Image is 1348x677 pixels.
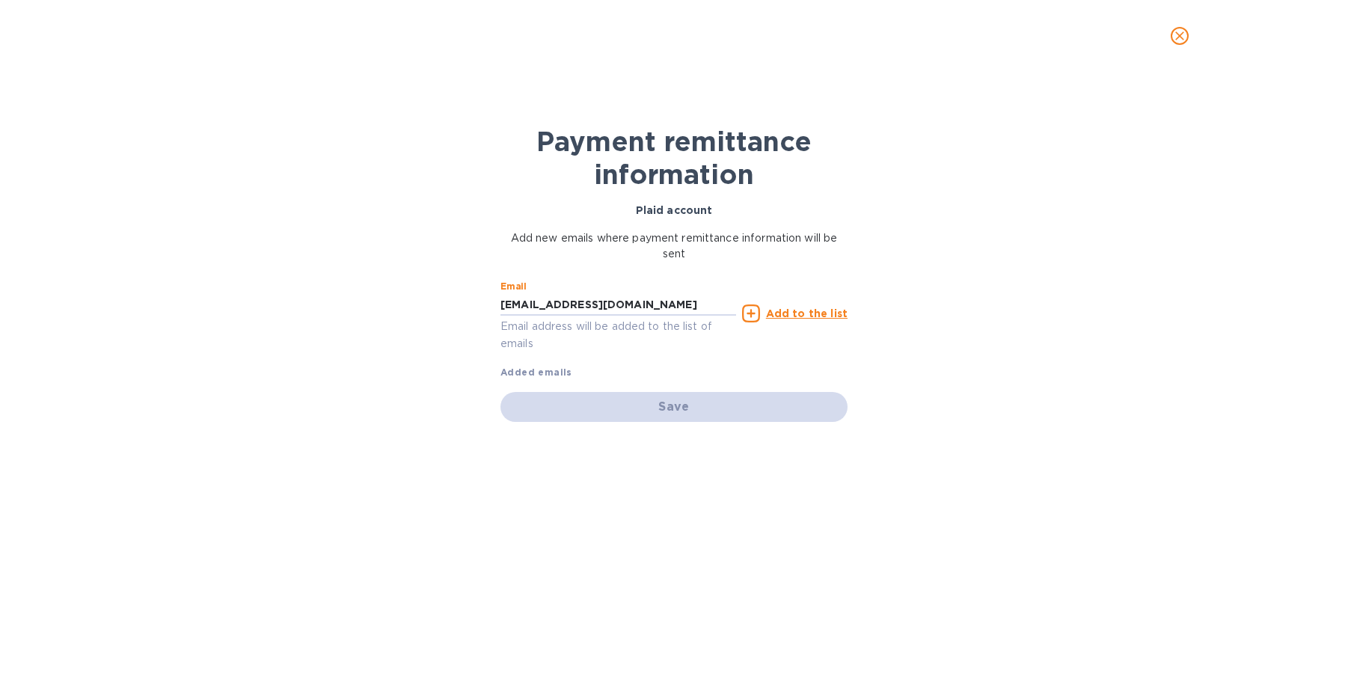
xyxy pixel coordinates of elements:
[500,367,572,378] b: Added emails
[500,318,736,352] p: Email address will be added to the list of emails
[766,307,848,319] u: Add to the list
[500,230,848,262] p: Add new emails where payment remittance information will be sent
[1162,18,1198,54] button: close
[500,283,527,292] label: Email
[500,293,736,316] input: Enter email
[1273,605,1348,677] iframe: Chat Widget
[636,204,713,216] b: Plaid account
[536,125,812,191] b: Payment remittance information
